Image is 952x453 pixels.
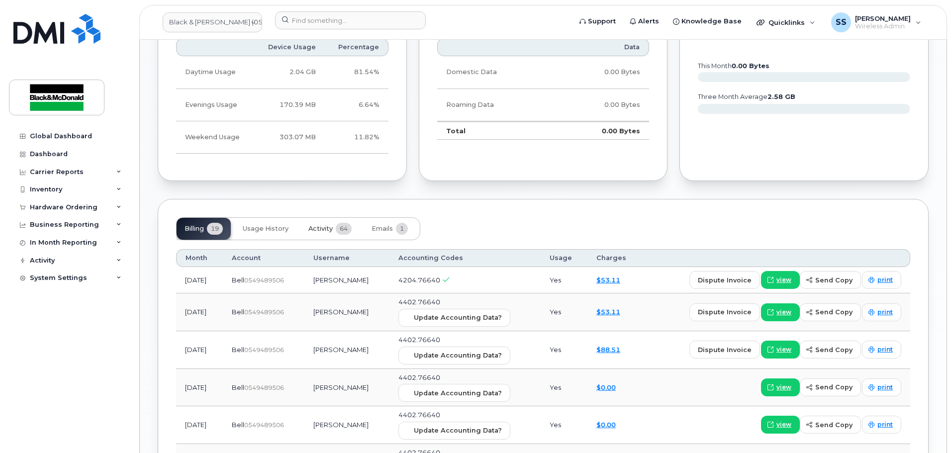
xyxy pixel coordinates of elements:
[176,249,223,267] th: Month
[732,62,769,70] tspan: 0.00 Bytes
[638,16,659,26] span: Alerts
[697,62,769,70] text: this month
[398,336,440,344] span: 4402.76640
[815,420,853,430] span: send copy
[815,382,853,392] span: send copy
[254,38,325,56] th: Device Usage
[372,225,393,233] span: Emails
[414,388,502,398] span: Update Accounting Data?
[623,11,666,31] a: Alerts
[244,308,284,316] span: 0549489506
[414,426,502,435] span: Update Accounting Data?
[697,93,795,100] text: three month average
[396,223,408,235] span: 1
[855,22,911,30] span: Wireless Admin
[800,303,861,321] button: send copy
[596,383,616,391] a: $0.00
[176,56,254,89] td: Daytime Usage
[776,345,791,354] span: view
[596,308,620,316] a: $53.11
[325,38,388,56] th: Percentage
[541,406,587,444] td: Yes
[176,331,223,369] td: [DATE]
[232,276,244,284] span: Bell
[800,271,861,289] button: send copy
[254,89,325,121] td: 170.39 MB
[681,16,742,26] span: Knowledge Base
[800,341,861,359] button: send copy
[232,383,244,391] span: Bell
[855,14,911,22] span: [PERSON_NAME]
[244,276,284,284] span: 0549489506
[877,308,893,317] span: print
[862,303,901,321] a: print
[862,271,901,289] a: print
[163,12,262,32] a: Black & McDonald (0549489506)
[750,12,822,32] div: Quicklinks
[308,225,333,233] span: Activity
[541,267,587,293] td: Yes
[698,345,752,355] span: dispute invoice
[572,11,623,31] a: Support
[414,313,502,322] span: Update Accounting Data?
[398,309,510,327] button: Update Accounting Data?
[596,276,620,284] a: $53.11
[437,121,554,140] td: Total
[862,378,901,396] a: print
[689,271,760,289] button: dispute invoice
[596,346,620,354] a: $88.51
[761,303,800,321] a: view
[761,378,800,396] a: view
[877,420,893,429] span: print
[877,275,893,284] span: print
[244,384,284,391] span: 0549489506
[689,341,760,359] button: dispute invoice
[862,341,901,359] a: print
[761,416,800,434] a: view
[232,308,244,316] span: Bell
[776,383,791,392] span: view
[398,384,510,402] button: Update Accounting Data?
[815,345,853,355] span: send copy
[689,303,760,321] button: dispute invoice
[776,308,791,317] span: view
[588,16,616,26] span: Support
[398,422,510,440] button: Update Accounting Data?
[304,406,389,444] td: [PERSON_NAME]
[304,331,389,369] td: [PERSON_NAME]
[776,420,791,429] span: view
[554,121,649,140] td: 0.00 Bytes
[254,121,325,154] td: 303.07 MB
[232,346,244,354] span: Bell
[398,373,440,381] span: 4402.76640
[398,411,440,419] span: 4402.76640
[877,345,893,354] span: print
[587,249,643,267] th: Charges
[176,406,223,444] td: [DATE]
[176,267,223,293] td: [DATE]
[761,341,800,359] a: view
[836,16,847,28] span: SS
[800,378,861,396] button: send copy
[541,293,587,331] td: Yes
[176,89,254,121] td: Evenings Usage
[776,275,791,284] span: view
[325,56,388,89] td: 81.54%
[398,347,510,364] button: Update Accounting Data?
[176,293,223,331] td: [DATE]
[304,249,389,267] th: Username
[541,249,587,267] th: Usage
[596,421,616,429] a: $0.00
[541,331,587,369] td: Yes
[877,383,893,392] span: print
[176,121,254,154] td: Weekend Usage
[176,121,388,154] tr: Friday from 6:00pm to Monday 8:00am
[862,416,901,434] a: print
[232,421,244,429] span: Bell
[304,293,389,331] td: [PERSON_NAME]
[824,12,928,32] div: Samantha Shandera
[437,56,554,89] td: Domestic Data
[767,93,795,100] tspan: 2.58 GB
[437,89,554,121] td: Roaming Data
[554,89,649,121] td: 0.00 Bytes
